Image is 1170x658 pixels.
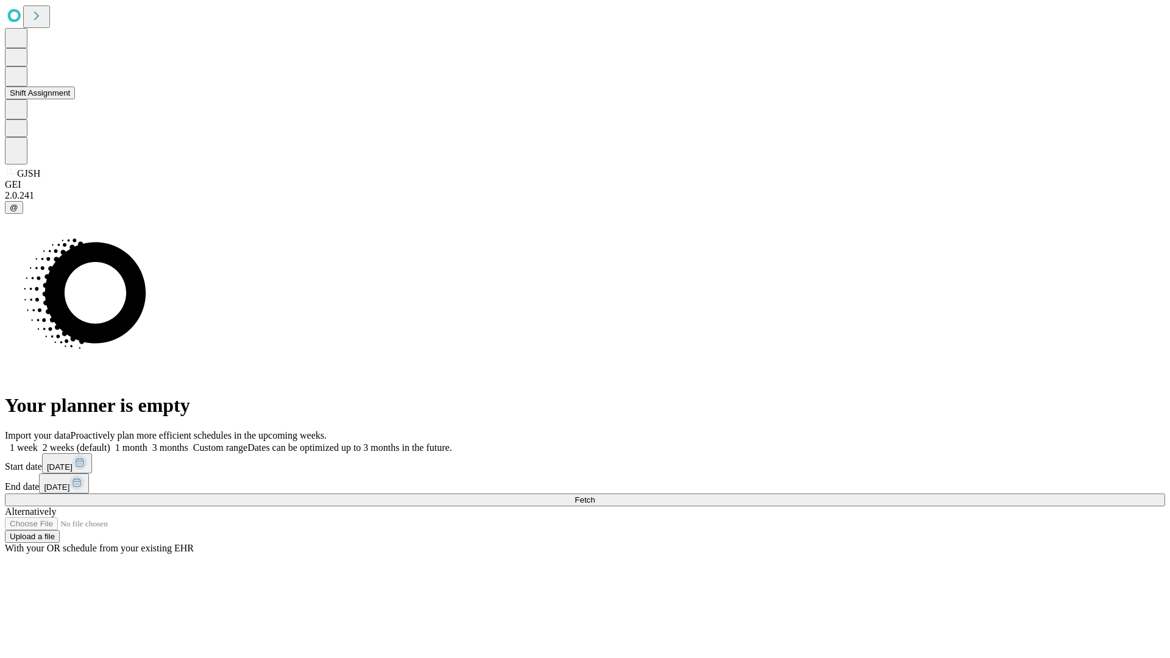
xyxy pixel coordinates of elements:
[5,453,1165,473] div: Start date
[39,473,89,493] button: [DATE]
[47,462,73,472] span: [DATE]
[5,87,75,99] button: Shift Assignment
[193,442,247,453] span: Custom range
[5,190,1165,201] div: 2.0.241
[5,530,60,543] button: Upload a file
[42,453,92,473] button: [DATE]
[10,203,18,212] span: @
[152,442,188,453] span: 3 months
[575,495,595,504] span: Fetch
[5,543,194,553] span: With your OR schedule from your existing EHR
[5,394,1165,417] h1: Your planner is empty
[43,442,110,453] span: 2 weeks (default)
[5,473,1165,493] div: End date
[44,483,69,492] span: [DATE]
[115,442,147,453] span: 1 month
[5,179,1165,190] div: GEI
[5,430,71,440] span: Import your data
[5,506,56,517] span: Alternatively
[247,442,452,453] span: Dates can be optimized up to 3 months in the future.
[5,493,1165,506] button: Fetch
[5,201,23,214] button: @
[71,430,327,440] span: Proactively plan more efficient schedules in the upcoming weeks.
[10,442,38,453] span: 1 week
[17,168,40,179] span: GJSH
